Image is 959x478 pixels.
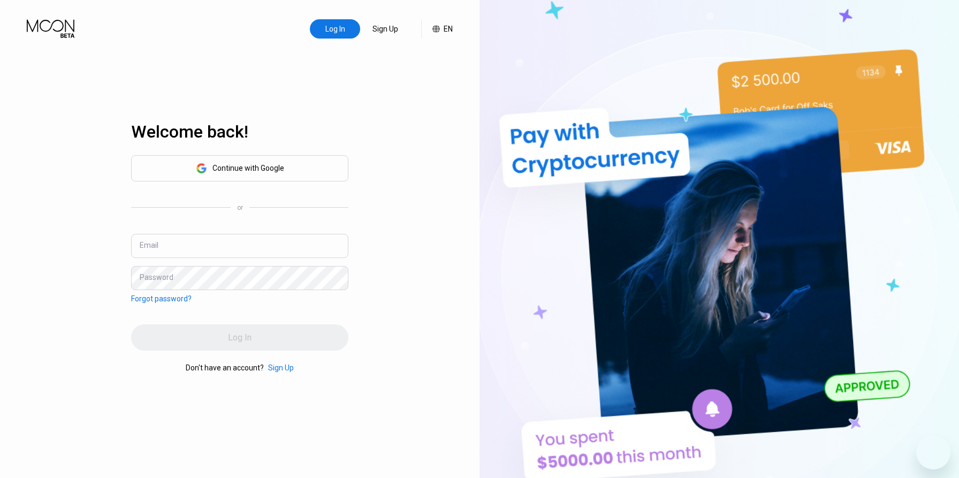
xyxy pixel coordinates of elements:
[131,294,192,303] div: Forgot password?
[237,204,243,211] div: or
[916,435,950,469] iframe: Button to launch messaging window
[131,155,348,181] div: Continue with Google
[444,25,453,33] div: EN
[324,24,346,34] div: Log In
[268,363,294,372] div: Sign Up
[310,19,360,39] div: Log In
[421,19,453,39] div: EN
[212,164,284,172] div: Continue with Google
[131,122,348,142] div: Welcome back!
[140,241,158,249] div: Email
[264,363,294,372] div: Sign Up
[371,24,399,34] div: Sign Up
[140,273,173,282] div: Password
[186,363,264,372] div: Don't have an account?
[360,19,410,39] div: Sign Up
